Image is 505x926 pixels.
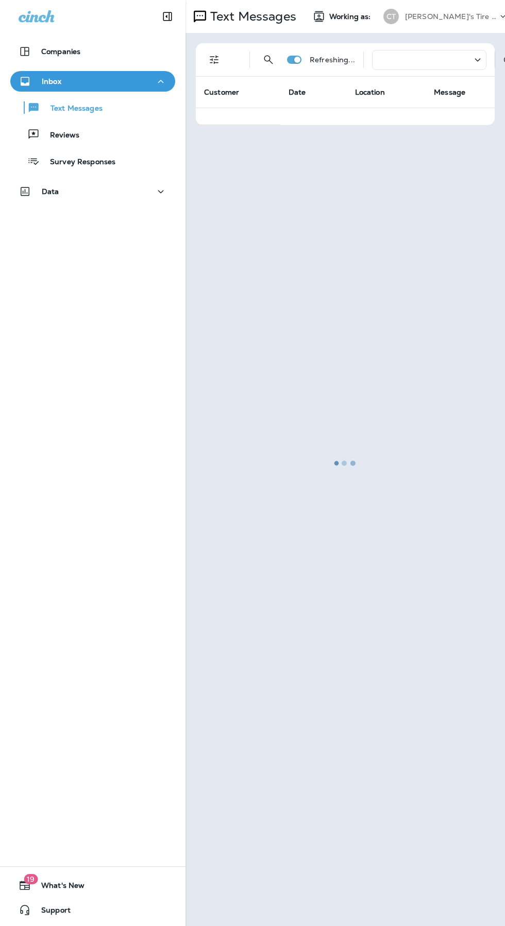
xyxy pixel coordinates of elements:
p: Survey Responses [40,158,115,167]
span: Support [31,906,71,918]
button: Data [10,181,175,202]
button: Reviews [10,124,175,145]
button: Survey Responses [10,150,175,172]
p: Data [42,187,59,196]
p: Reviews [40,131,79,141]
button: Inbox [10,71,175,92]
p: Inbox [42,77,61,85]
button: Text Messages [10,97,175,118]
span: 19 [24,874,38,884]
button: 19What's New [10,875,175,896]
button: Companies [10,41,175,62]
span: What's New [31,881,85,894]
p: Companies [41,47,80,56]
p: Text Messages [40,104,103,114]
button: Support [10,900,175,920]
button: Collapse Sidebar [153,6,182,27]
